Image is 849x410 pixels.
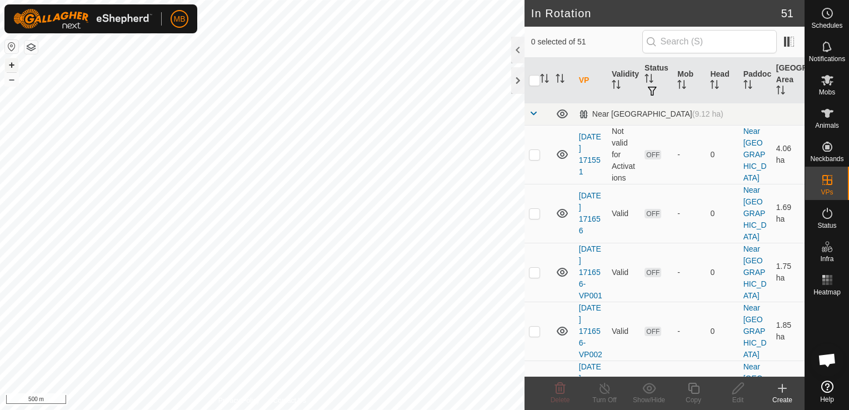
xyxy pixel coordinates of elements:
a: Contact Us [273,396,306,406]
p-sorticon: Activate to sort [710,82,719,91]
div: Show/Hide [627,395,671,405]
span: Mobs [819,89,835,96]
td: 0 [706,125,738,184]
td: 0 [706,302,738,361]
p-sorticon: Activate to sort [612,82,621,91]
div: Create [760,395,805,405]
span: Status [817,222,836,229]
span: Heatmap [813,289,841,296]
td: 1.69 ha [772,184,805,243]
span: Schedules [811,22,842,29]
td: 4.06 ha [772,125,805,184]
p-sorticon: Activate to sort [743,82,752,91]
div: Turn Off [582,395,627,405]
a: Help [805,376,849,407]
th: Paddock [739,58,772,103]
img: Gallagher Logo [13,9,152,29]
span: Delete [551,396,570,404]
th: [GEOGRAPHIC_DATA] Area [772,58,805,103]
a: [DATE] 171551 [579,132,601,176]
td: 1.85 ha [772,302,805,361]
div: Copy [671,395,716,405]
div: - [677,149,701,161]
a: [DATE] 171656-VP001 [579,244,602,300]
div: Near [GEOGRAPHIC_DATA] [579,109,723,119]
th: Status [640,58,673,103]
div: - [677,326,701,337]
a: Near [GEOGRAPHIC_DATA] [743,186,767,241]
span: 51 [781,5,793,22]
td: Valid [607,243,640,302]
a: Near [GEOGRAPHIC_DATA] [743,127,767,182]
h2: In Rotation [531,7,781,20]
div: Edit [716,395,760,405]
span: OFF [645,150,661,159]
p-sorticon: Activate to sort [540,76,549,84]
a: Near [GEOGRAPHIC_DATA] [743,303,767,359]
th: Mob [673,58,706,103]
span: OFF [645,327,661,336]
th: Head [706,58,738,103]
p-sorticon: Activate to sort [556,76,565,84]
td: Valid [607,184,640,243]
td: 0 [706,184,738,243]
span: Neckbands [810,156,843,162]
span: 0 selected of 51 [531,36,642,48]
td: Not valid for Activations [607,125,640,184]
span: (9.12 ha) [692,109,723,118]
button: – [5,73,18,86]
td: 0 [706,243,738,302]
span: OFF [645,209,661,218]
span: MB [174,13,186,25]
a: [DATE] 171656 [579,191,601,235]
span: Notifications [809,56,845,62]
a: [DATE] 171656-VP002 [579,303,602,359]
a: Privacy Policy [218,396,260,406]
span: Help [820,396,834,403]
span: VPs [821,189,833,196]
span: Animals [815,122,839,129]
span: Infra [820,256,833,262]
p-sorticon: Activate to sort [776,87,785,96]
input: Search (S) [642,30,777,53]
button: Map Layers [24,41,38,54]
button: + [5,58,18,72]
a: Open chat [811,343,844,377]
th: Validity [607,58,640,103]
p-sorticon: Activate to sort [645,76,653,84]
button: Reset Map [5,40,18,53]
div: - [677,267,701,278]
a: Near [GEOGRAPHIC_DATA] [743,244,767,300]
div: - [677,208,701,219]
p-sorticon: Activate to sort [677,82,686,91]
td: 1.75 ha [772,243,805,302]
th: VP [575,58,607,103]
span: OFF [645,268,661,277]
td: Valid [607,302,640,361]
